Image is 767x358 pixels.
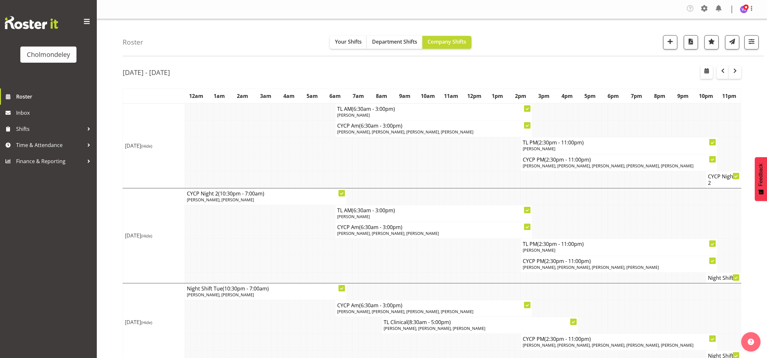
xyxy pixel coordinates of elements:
[708,275,739,281] h4: Night Shift ...
[428,38,466,45] span: Company Shifts
[748,339,754,345] img: help-xxl-2.png
[359,122,402,129] span: (6:30am - 3:00pm)
[523,247,555,253] span: [PERSON_NAME]
[187,197,254,203] span: [PERSON_NAME], [PERSON_NAME]
[408,319,451,326] span: (8:30am - 5:00pm)
[523,156,715,163] h4: CYCP PM
[648,89,671,104] th: 8pm
[755,157,767,201] button: Feedback - Show survey
[141,320,152,325] span: (Hide)
[422,36,471,49] button: Company Shifts
[223,285,269,292] span: (10:30pm - 7:00am)
[708,173,739,186] h4: CYCP Night 2
[277,89,300,104] th: 4am
[352,105,395,112] span: (6:30am - 3:00pm)
[684,35,698,49] button: Download a PDF of the roster according to the set date range.
[231,89,254,104] th: 2am
[532,89,555,104] th: 3pm
[694,89,718,104] th: 10pm
[725,35,739,49] button: Send a list of all shifts for the selected filtered period to all rostered employees.
[27,50,70,59] div: Cholmondeley
[187,190,345,197] h4: CYCP Night 2
[523,264,659,270] span: [PERSON_NAME], [PERSON_NAME], [PERSON_NAME], [PERSON_NAME]
[523,139,715,146] h4: TL PM
[384,319,576,325] h4: TL Clinical
[337,214,370,219] span: [PERSON_NAME]
[16,156,84,166] span: Finance & Reporting
[337,122,530,129] h4: CYCP Am
[671,89,694,104] th: 9pm
[663,35,677,49] button: Add a new shift
[337,106,530,112] h4: TL AM
[187,285,345,292] h4: Night Shift Tue
[335,38,362,45] span: Your Shifts
[625,89,648,104] th: 7pm
[347,89,370,104] th: 7am
[602,89,625,104] th: 6pm
[337,112,370,118] span: [PERSON_NAME]
[537,240,584,247] span: (2:30pm - 11:00pm)
[704,35,719,49] button: Highlight an important date within the roster.
[744,35,759,49] button: Filter Shifts
[523,241,715,247] h4: TL PM
[5,16,58,29] img: Rosterit website logo
[337,230,439,236] span: [PERSON_NAME], [PERSON_NAME], [PERSON_NAME]
[555,89,579,104] th: 4pm
[300,89,324,104] th: 5am
[141,143,152,149] span: (Hide)
[141,233,152,239] span: (Hide)
[123,68,170,77] h2: [DATE] - [DATE]
[718,89,741,104] th: 11pm
[509,89,532,104] th: 2pm
[359,302,402,309] span: (6:30am - 3:00pm)
[370,89,393,104] th: 8am
[579,89,602,104] th: 5pm
[123,188,185,283] td: [DATE]
[218,190,264,197] span: (10:30pm - 7:00am)
[185,89,208,104] th: 12am
[439,89,463,104] th: 11am
[523,146,555,152] span: [PERSON_NAME]
[758,163,764,186] span: Feedback
[254,89,278,104] th: 3am
[523,163,693,169] span: [PERSON_NAME], [PERSON_NAME], [PERSON_NAME], [PERSON_NAME], [PERSON_NAME]
[523,258,715,264] h4: CYCP PM
[359,224,402,231] span: (6:30am - 3:00pm)
[544,335,591,342] span: (2:30pm - 11:00pm)
[16,124,84,134] span: Shifts
[123,38,143,46] h4: Roster
[330,36,367,49] button: Your Shifts
[544,156,591,163] span: (2:30pm - 11:00pm)
[16,140,84,150] span: Time & Attendance
[701,66,713,79] button: Select a specific date within the roster.
[486,89,509,104] th: 1pm
[416,89,439,104] th: 10am
[463,89,486,104] th: 12pm
[384,325,485,331] span: [PERSON_NAME], [PERSON_NAME], [PERSON_NAME]
[523,336,715,342] h4: CYCP PM
[367,36,422,49] button: Department Shifts
[740,5,748,13] img: victoria-spackman5507.jpg
[537,139,584,146] span: (2:30pm - 11:00pm)
[187,292,254,298] span: [PERSON_NAME], [PERSON_NAME]
[208,89,231,104] th: 1am
[16,108,94,118] span: Inbox
[123,103,185,188] td: [DATE]
[337,302,530,309] h4: CYCP Am
[393,89,416,104] th: 9am
[523,342,693,348] span: [PERSON_NAME], [PERSON_NAME], [PERSON_NAME], [PERSON_NAME], [PERSON_NAME]
[324,89,347,104] th: 6am
[372,38,417,45] span: Department Shifts
[16,92,94,101] span: Roster
[544,258,591,265] span: (2:30pm - 11:00pm)
[337,129,473,135] span: [PERSON_NAME], [PERSON_NAME], [PERSON_NAME], [PERSON_NAME]
[337,224,530,230] h4: CYCP Am
[352,207,395,214] span: (6:30am - 3:00pm)
[337,207,530,214] h4: TL AM
[337,309,473,314] span: [PERSON_NAME], [PERSON_NAME], [PERSON_NAME], [PERSON_NAME]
